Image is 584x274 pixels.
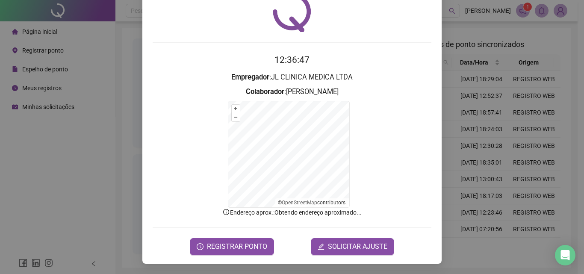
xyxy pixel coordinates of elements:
button: – [232,113,240,121]
button: REGISTRAR PONTO [190,238,274,255]
time: 12:36:47 [274,55,310,65]
button: editSOLICITAR AJUSTE [311,238,394,255]
strong: Empregador [231,73,269,81]
span: edit [318,243,324,250]
span: clock-circle [197,243,204,250]
button: + [232,105,240,113]
span: SOLICITAR AJUSTE [328,242,387,252]
div: Open Intercom Messenger [555,245,575,265]
li: © contributors. [278,200,347,206]
h3: : [PERSON_NAME] [153,86,431,97]
a: OpenStreetMap [282,200,317,206]
span: info-circle [222,208,230,216]
h3: : JL CLINICA MEDICA LTDA [153,72,431,83]
p: Endereço aprox. : Obtendo endereço aproximado... [153,208,431,217]
strong: Colaborador [246,88,284,96]
span: REGISTRAR PONTO [207,242,267,252]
